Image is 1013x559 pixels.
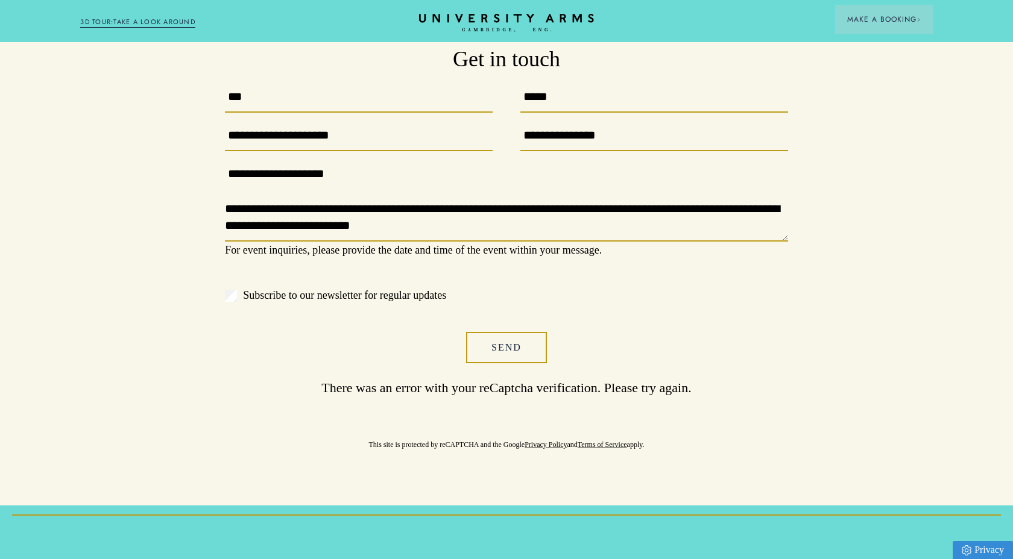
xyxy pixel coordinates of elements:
a: 3D TOUR:TAKE A LOOK AROUND [80,17,195,28]
a: Privacy Policy [525,440,567,449]
p: For event inquiries, please provide the date and time of the event within your message. [225,242,787,259]
a: Home [419,14,594,33]
h3: Get in touch [225,45,787,74]
img: Privacy [962,545,971,555]
p: This site is protected by reCAPTCHA and the Google and apply. [225,426,787,450]
button: Send [466,332,547,363]
button: Make a BookingArrow icon [835,5,933,34]
a: Terms of Service [578,440,627,449]
img: Arrow icon [917,17,921,22]
label: Subscribe to our newsletter for regular updates [225,287,787,304]
input: Subscribe to our newsletter for regular updates [225,290,237,302]
p: There was an error with your reCaptcha verification. Please try again. [225,363,787,412]
a: Privacy [953,541,1013,559]
span: Make a Booking [847,14,921,25]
